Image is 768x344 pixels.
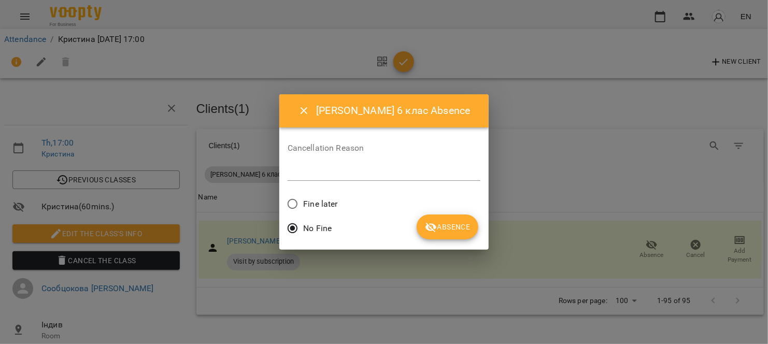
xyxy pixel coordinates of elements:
span: No Fine [303,222,332,235]
h6: [PERSON_NAME] 6 клас Absence [316,103,476,119]
button: Absence [417,214,478,239]
button: Close [292,98,317,123]
span: Fine later [303,198,337,210]
label: Cancellation Reason [288,144,481,152]
span: Absence [425,221,470,233]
